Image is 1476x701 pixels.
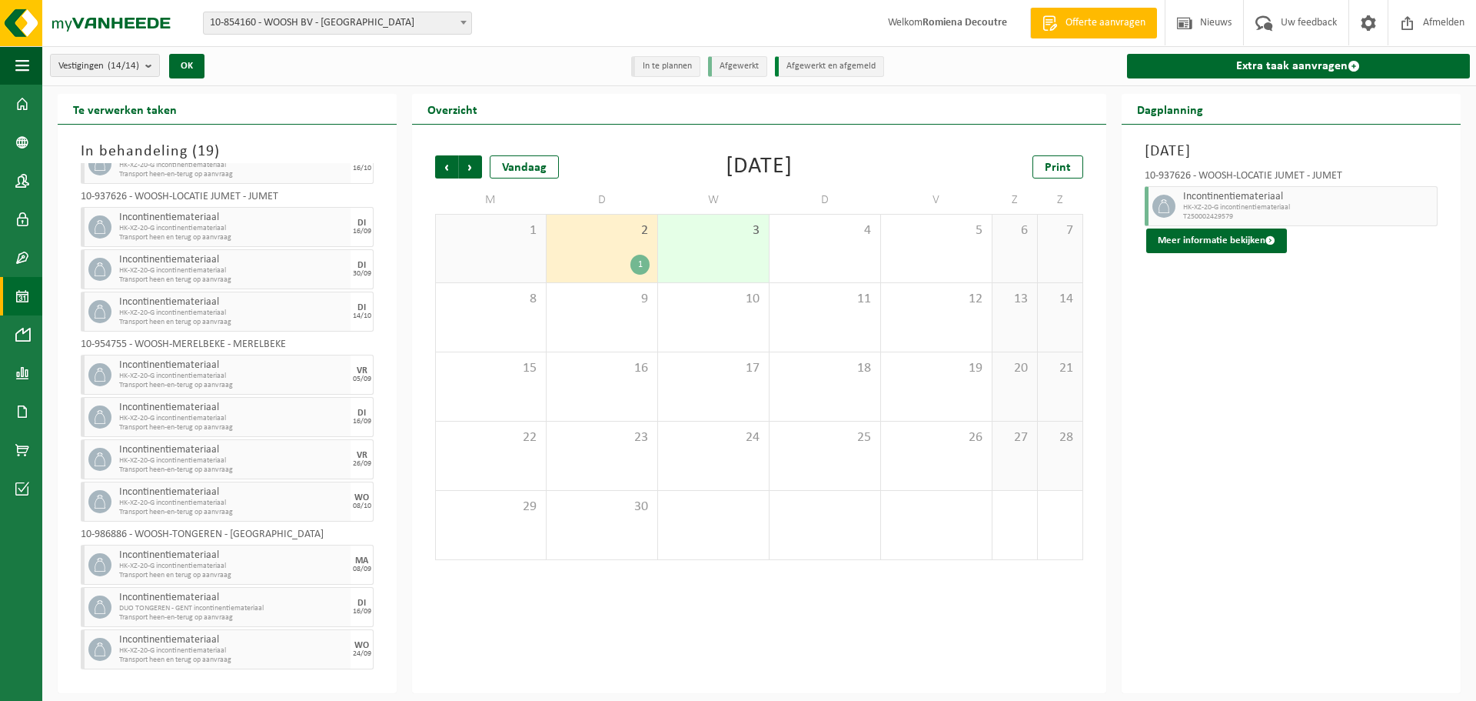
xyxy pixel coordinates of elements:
td: M [435,186,547,214]
span: Incontinentiemateriaal [1183,191,1433,203]
h2: Overzicht [412,94,493,124]
div: DI [357,303,366,312]
span: Transport heen-en-terug op aanvraag [119,423,347,432]
span: Incontinentiemateriaal [119,592,347,604]
span: Incontinentiemateriaal [119,549,347,562]
span: 2 [554,222,650,239]
span: 10 [666,291,761,308]
span: Incontinentiemateriaal [119,444,347,456]
span: Transport heen-en-terug op aanvraag [119,466,347,475]
div: WO [354,493,369,502]
span: 11 [777,291,873,308]
div: VR [357,451,367,460]
div: [DATE] [726,155,793,179]
span: 10-854160 - WOOSH BV - GENT [204,12,471,34]
span: Transport heen-en-terug op aanvraag [119,613,347,623]
td: V [881,186,992,214]
div: 10-937626 - WOOSH-LOCATIE JUMET - JUMET [81,192,374,207]
span: Transport heen en terug op aanvraag [119,275,347,285]
div: 10-937626 - WOOSH-LOCATIE JUMET - JUMET [1145,171,1438,186]
button: Vestigingen(14/14) [50,54,160,77]
span: 7 [1045,222,1075,239]
span: Incontinentiemateriaal [119,634,347,646]
a: Print [1032,155,1083,179]
span: 21 [1045,360,1075,377]
div: DI [357,599,366,608]
span: Transport heen en terug op aanvraag [119,233,347,242]
a: Extra taak aanvragen [1127,54,1470,78]
div: VR [357,366,367,376]
span: Transport heen-en-terug op aanvraag [119,508,347,517]
td: Z [1038,186,1083,214]
h2: Te verwerken taken [58,94,192,124]
span: Vestigingen [58,55,139,78]
div: 16/09 [353,418,371,426]
li: Afgewerkt [708,56,767,77]
span: 18 [777,360,873,377]
span: Transport heen en terug op aanvraag [119,318,347,327]
td: D [770,186,881,214]
span: Transport heen-en-terug op aanvraag [119,381,347,390]
span: Incontinentiemateriaal [119,486,347,499]
li: Afgewerkt en afgemeld [775,56,884,77]
div: 24/09 [353,650,371,658]
td: W [658,186,770,214]
span: 25 [777,429,873,446]
div: 14/10 [353,312,371,320]
span: 26 [889,429,984,446]
td: D [547,186,658,214]
h3: [DATE] [1145,140,1438,163]
span: HK-XZ-20-G incontinentiemateriaal [119,372,347,381]
span: 12 [889,291,984,308]
div: 05/09 [353,376,371,383]
div: 16/09 [353,228,371,235]
span: HK-XZ-20-G incontinentiemateriaal [119,224,347,233]
span: T250002429579 [1183,212,1433,222]
li: In te plannen [631,56,700,77]
span: HK-XZ-20-G incontinentiemateriaal [119,646,347,656]
span: Incontinentiemateriaal [119,402,347,414]
span: 5 [889,222,984,239]
span: HK-XZ-20-G incontinentiemateriaal [119,456,347,466]
span: 8 [444,291,538,308]
span: HK-XZ-20-G incontinentiemateriaal [119,414,347,423]
span: Transport heen en terug op aanvraag [119,656,347,665]
h3: In behandeling ( ) [81,140,374,163]
span: 17 [666,360,761,377]
span: 16 [554,360,650,377]
span: 19 [198,144,214,159]
td: Z [992,186,1038,214]
div: WO [354,641,369,650]
count: (14/14) [108,61,139,71]
span: DUO TONGEREN - GENT incontinentiemateriaal [119,604,347,613]
span: 10-854160 - WOOSH BV - GENT [203,12,472,35]
span: 27 [1000,429,1029,446]
div: 16/10 [353,165,371,172]
div: DI [357,409,366,418]
span: 23 [554,429,650,446]
div: 1 [630,255,650,275]
div: DI [357,219,366,228]
span: HK-XZ-20-G incontinentiemateriaal [119,309,347,318]
div: 16/09 [353,608,371,616]
span: 1 [444,222,538,239]
button: Meer informatie bekijken [1146,229,1287,253]
span: 24 [666,429,761,446]
span: HK-XZ-20-G incontinentiemateriaal [119,161,347,170]
div: 08/09 [353,566,371,573]
span: 9 [554,291,650,308]
span: Offerte aanvragen [1062,15,1149,31]
span: HK-XZ-20-G incontinentiemateriaal [119,499,347,508]
span: Incontinentiemateriaal [119,359,347,372]
span: HK-XZ-20-G incontinentiemateriaal [119,266,347,275]
div: 30/09 [353,270,371,278]
div: MA [355,556,368,566]
span: 4 [777,222,873,239]
div: 26/09 [353,460,371,468]
span: Transport heen en terug op aanvraag [119,571,347,580]
span: Incontinentiemateriaal [119,212,347,224]
span: Vorige [435,155,458,179]
span: 28 [1045,429,1075,446]
span: Print [1045,162,1071,174]
span: 13 [1000,291,1029,308]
